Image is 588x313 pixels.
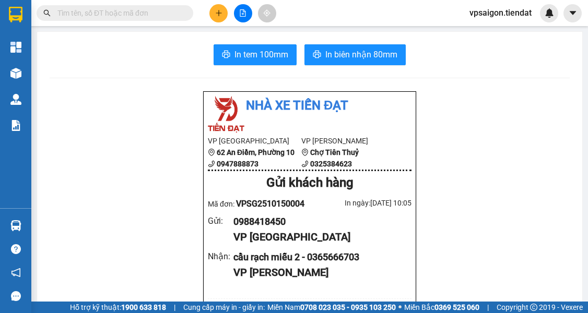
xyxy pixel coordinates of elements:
[233,250,403,264] div: cầu rạch miễu 2 - 0365666703
[267,302,396,313] span: Miền Nam
[121,303,166,311] strong: 1900 633 818
[217,148,295,156] b: 62 An Điềm, Phường 10
[217,160,258,168] b: 0947888873
[57,7,181,19] input: Tìm tên, số ĐT hoặc mã đơn
[233,229,403,245] div: VP [GEOGRAPHIC_DATA]
[43,9,51,17] span: search
[313,50,321,60] span: printer
[208,96,411,116] li: Nhà xe Tiến Đạt
[263,9,271,17] span: aim
[404,302,479,313] span: Miền Bắc
[208,250,233,263] div: Nhận :
[325,48,397,61] span: In biên nhận 80mm
[10,42,21,53] img: dashboard-icon
[208,173,411,193] div: Gửi khách hàng
[208,214,233,227] div: Gửi :
[301,149,309,156] span: environment
[310,148,359,156] b: Chợ Tiên Thuỷ
[233,264,403,281] div: VP [PERSON_NAME]
[209,4,228,22] button: plus
[239,9,246,17] span: file-add
[304,44,406,65] button: printerIn biên nhận 80mm
[434,303,479,311] strong: 0369 525 060
[208,197,310,210] div: Mã đơn:
[563,4,582,22] button: caret-down
[11,291,21,301] span: message
[234,48,288,61] span: In tem 100mm
[214,44,297,65] button: printerIn tem 100mm
[208,135,301,147] li: VP [GEOGRAPHIC_DATA]
[310,160,352,168] b: 0325384623
[301,160,309,167] span: phone
[258,4,276,22] button: aim
[222,50,230,60] span: printer
[11,268,21,278] span: notification
[10,68,21,79] img: warehouse-icon
[300,303,396,311] strong: 0708 023 035 - 0935 103 250
[301,135,395,147] li: VP [PERSON_NAME]
[234,4,252,22] button: file-add
[10,220,21,231] img: warehouse-icon
[568,8,578,18] span: caret-down
[183,302,265,313] span: Cung cấp máy in - giấy in:
[208,160,215,167] span: phone
[236,199,304,209] span: VPSG2510150004
[11,244,21,254] span: question-circle
[233,214,403,229] div: 0988418450
[9,7,22,22] img: logo-vxr
[545,8,554,18] img: icon-new-feature
[10,94,21,105] img: warehouse-icon
[10,120,21,131] img: solution-icon
[487,302,489,313] span: |
[208,149,215,156] span: environment
[310,197,411,209] div: In ngày: [DATE] 10:05
[461,6,540,19] span: vpsaigon.tiendat
[530,304,537,311] span: copyright
[208,96,244,133] img: logo.jpg
[174,302,175,313] span: |
[70,302,166,313] span: Hỗ trợ kỹ thuật:
[398,305,402,309] span: ⚪️
[215,9,222,17] span: plus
